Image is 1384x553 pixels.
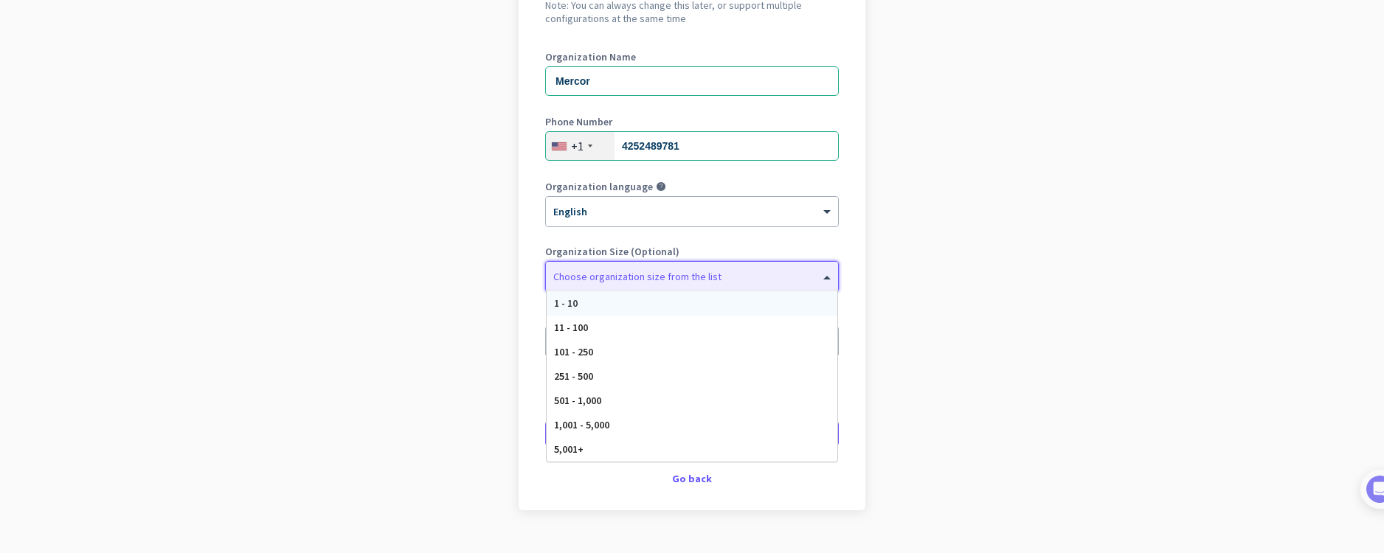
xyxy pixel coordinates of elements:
div: +1 [571,139,584,153]
label: Organization Name [545,52,839,62]
label: Organization language [545,181,653,192]
span: 1,001 - 5,000 [554,418,609,431]
span: 251 - 500 [554,369,593,383]
span: 11 - 100 [554,321,588,334]
input: What is the name of your organization? [545,66,839,96]
label: Organization Time Zone [545,311,839,321]
span: 5,001+ [554,442,584,456]
label: Phone Number [545,116,839,127]
span: 501 - 1,000 [554,394,601,407]
input: 201-555-0123 [545,131,839,161]
label: Organization Size (Optional) [545,246,839,257]
span: 101 - 250 [554,345,593,358]
div: Go back [545,473,839,484]
button: Create Organization [545,420,839,447]
i: help [656,181,666,192]
div: Options List [547,291,837,462]
span: 1 - 10 [554,296,578,310]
